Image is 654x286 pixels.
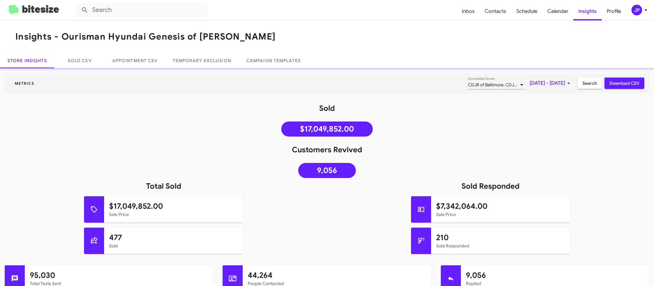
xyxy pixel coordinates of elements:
h1: Insights - Ourisman Hyundai Genesis of [PERSON_NAME] [15,32,276,42]
h1: $7,342,064.00 [436,201,565,211]
span: [DATE] - [DATE] [530,78,572,89]
a: Profile [602,2,626,20]
button: Download CSV [604,78,644,89]
mat-card-subtitle: Sale Price [109,211,238,218]
button: [DATE] - [DATE] [525,78,578,89]
span: $17,049,852.00 [300,126,354,132]
h1: 210 [436,233,565,243]
a: Schedule [511,2,542,20]
a: Appointment CSV [105,53,165,68]
mat-card-subtitle: Sale Price [436,211,565,218]
h1: 95,030 [30,270,208,280]
span: Metrics [10,81,39,86]
div: JP [631,5,642,15]
h1: 44,264 [248,270,426,280]
h1: 477 [109,233,238,243]
a: Insights [573,2,602,20]
button: Search [578,78,602,89]
a: Sold CSV [55,53,105,68]
span: 9,056 [317,167,337,174]
a: Temporary Exclusion [165,53,239,68]
input: Search [76,3,208,18]
a: Campaign Templates [239,53,308,68]
a: Calendar [542,2,573,20]
a: Inbox [457,2,480,20]
button: JP [626,5,647,15]
h1: 9,056 [466,270,644,280]
a: Contacts [480,2,511,20]
h1: $17,049,852.00 [109,201,238,211]
span: Search [583,78,597,89]
mat-card-subtitle: Sold Responded [436,243,565,249]
mat-card-subtitle: Sold [109,243,238,249]
h1: Sold Responded [327,181,654,191]
span: Download CSV [609,78,639,89]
